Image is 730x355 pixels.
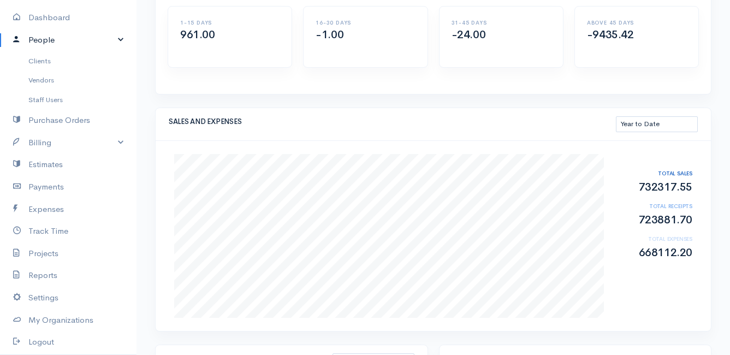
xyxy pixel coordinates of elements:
h2: 668112.20 [615,247,693,259]
h6: 31-45 DAYS [452,20,551,26]
h2: 723881.70 [615,214,693,226]
h6: 1-15 DAYS [180,20,280,26]
span: 961.00 [180,28,215,42]
h6: TOTAL RECEIPTS [615,203,693,209]
h6: TOTAL EXPENSES [615,236,693,242]
span: -1.00 [316,28,343,42]
span: -24.00 [452,28,486,42]
span: -9435.42 [587,28,634,42]
h5: SALES AND EXPENSES [169,118,616,126]
h6: 16-30 DAYS [316,20,415,26]
h2: 732317.55 [615,181,693,193]
h6: ABOVE 45 DAYS [587,20,686,26]
h6: TOTAL SALES [615,170,693,176]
